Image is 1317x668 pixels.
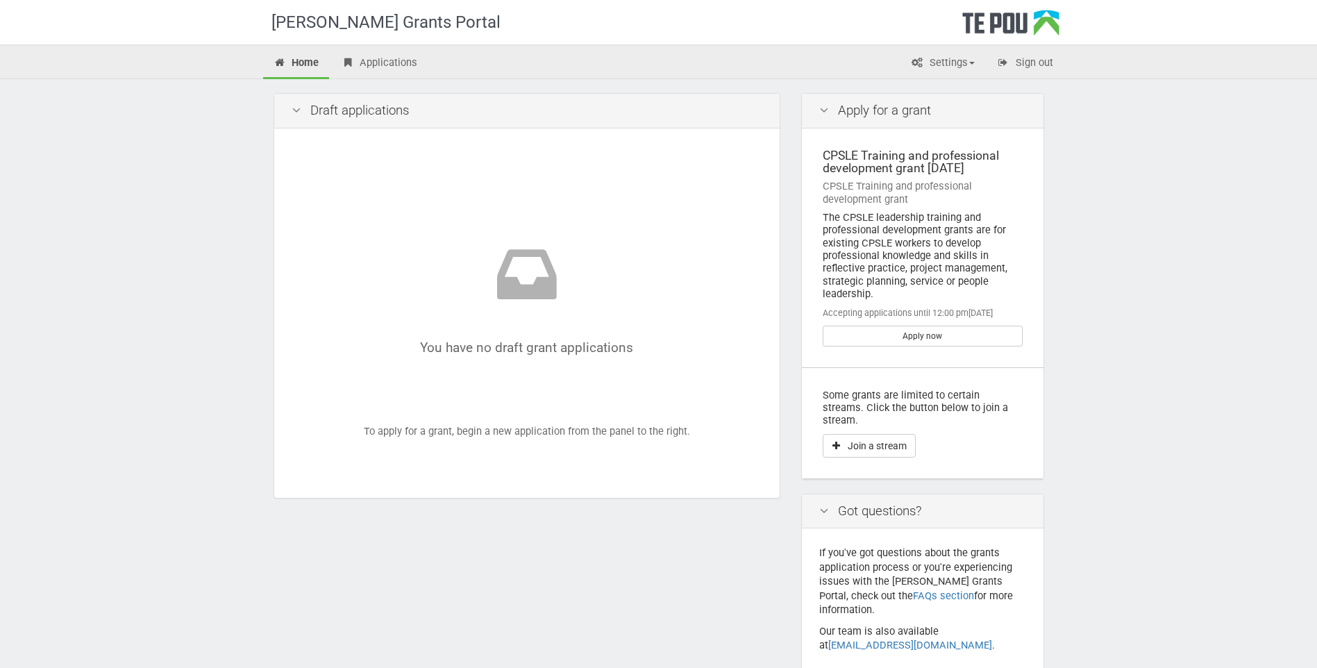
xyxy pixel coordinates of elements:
[823,326,1023,346] a: Apply now
[823,211,1023,300] div: The CPSLE leadership training and professional development grants are for existing CPSLE workers ...
[330,49,428,79] a: Applications
[823,307,1023,319] div: Accepting applications until 12:00 pm[DATE]
[962,10,1059,44] div: Te Pou Logo
[819,624,1026,653] p: Our team is also available at .
[802,94,1043,128] div: Apply for a grant
[263,49,330,79] a: Home
[823,434,916,458] button: Join a stream
[828,639,992,651] a: [EMAIL_ADDRESS][DOMAIN_NAME]
[292,146,762,481] div: To apply for a grant, begin a new application from the panel to the right.
[819,546,1026,617] p: If you've got questions about the grants application process or you're experiencing issues with t...
[987,49,1064,79] a: Sign out
[802,494,1043,529] div: Got questions?
[823,389,1023,427] p: Some grants are limited to certain streams. Click the button below to join a stream.
[913,590,974,602] a: FAQs section
[274,94,780,128] div: Draft applications
[333,240,721,355] div: You have no draft grant applications
[823,149,1023,175] div: CPSLE Training and professional development grant [DATE]
[823,180,1023,206] div: CPSLE Training and professional development grant
[900,49,985,79] a: Settings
